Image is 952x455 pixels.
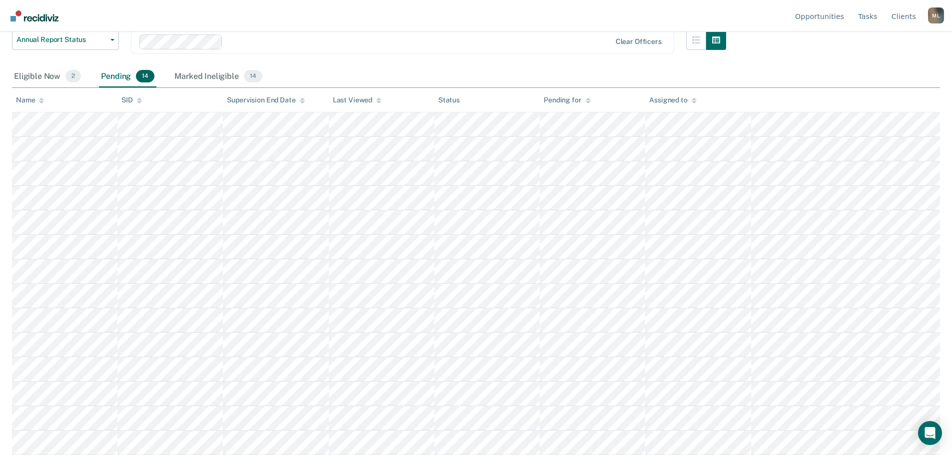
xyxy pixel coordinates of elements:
[227,96,304,104] div: Supervision End Date
[65,70,81,83] span: 2
[333,96,381,104] div: Last Viewed
[918,421,942,445] div: Open Intercom Messenger
[16,35,106,44] span: Annual Report Status
[12,66,83,88] div: Eligible Now2
[99,66,156,88] div: Pending14
[136,70,154,83] span: 14
[121,96,142,104] div: SID
[649,96,696,104] div: Assigned to
[10,10,58,21] img: Recidiviz
[172,66,264,88] div: Marked Ineligible14
[12,30,119,50] button: Annual Report Status
[616,37,662,46] div: Clear officers
[928,7,944,23] button: Profile dropdown button
[438,96,460,104] div: Status
[928,7,944,23] div: M L
[544,96,590,104] div: Pending for
[244,70,262,83] span: 14
[16,96,44,104] div: Name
